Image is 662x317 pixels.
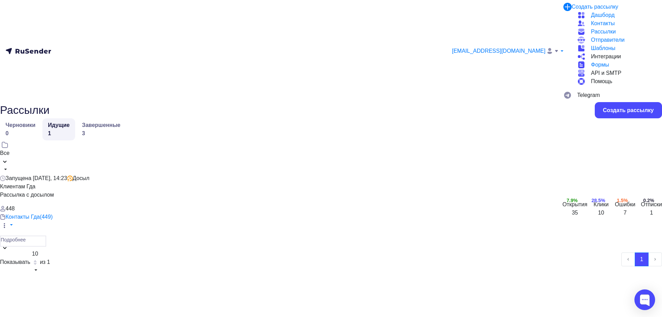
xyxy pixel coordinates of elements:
[40,213,52,221] div: (449)
[594,200,609,209] div: Клики
[77,118,126,140] a: Завершенные3
[577,36,656,44] a: Отправители
[32,250,38,258] div: 10
[577,28,656,36] a: Рассылки
[591,69,621,77] span: API и SMTP
[452,47,545,55] span: [EMAIL_ADDRESS][DOMAIN_NAME]
[577,19,656,28] a: Контакты
[641,200,662,209] div: Отписки
[67,174,90,182] div: Досыл
[598,209,604,217] div: 10
[42,118,75,140] a: Идущие1
[572,3,618,11] div: Создать рассылку
[577,61,656,69] a: Формы
[635,252,649,266] button: Go to page 1
[591,44,615,52] span: Шаблоны
[6,129,36,138] div: 0
[48,129,70,138] div: 1
[603,106,654,114] div: Создать рассылку
[591,19,615,28] span: Контакты
[32,249,39,275] button: 10
[591,36,624,44] span: Отправители
[452,47,563,56] a: [EMAIL_ADDRESS][DOMAIN_NAME]
[577,11,656,19] a: Дашборд
[577,44,656,52] a: Шаблоны
[591,11,615,19] span: Дашборд
[6,213,53,221] a: Контакты Гда (449)
[6,205,15,213] div: 448
[591,77,612,86] span: Помощь
[6,213,40,221] div: Контакты Гда
[591,61,609,69] span: Формы
[562,200,587,209] div: Открытия
[591,52,621,61] span: Интеграции
[82,129,120,138] div: 3
[615,200,635,209] div: Ошибки
[591,28,616,36] span: Рассылки
[1,236,46,244] div: Подробнее
[572,209,578,217] div: 35
[650,209,653,217] div: 1
[40,258,50,266] div: из 1
[621,252,662,266] ul: Pagination
[624,209,627,217] div: 7
[577,91,600,99] span: Telegram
